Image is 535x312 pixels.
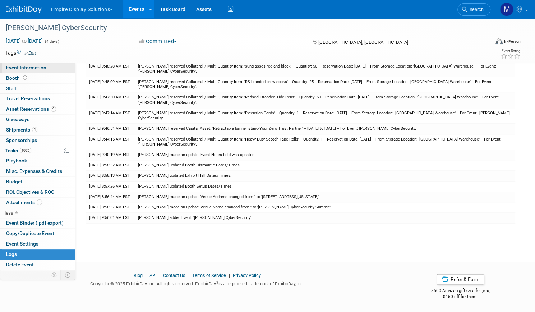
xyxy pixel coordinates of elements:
td: [DATE] 9:56:01 AM EST [86,213,135,223]
div: $500 Amazon gift card for you, [400,283,521,299]
span: Sponsorships [6,137,37,143]
a: Privacy Policy [233,273,261,278]
div: [PERSON_NAME] CyberSecurity [3,22,477,35]
span: | [144,273,148,278]
span: Booth not reserved yet [22,75,28,81]
a: Staff [0,84,75,94]
td: [PERSON_NAME] updated Booth Setup Dates/Times. [135,181,515,192]
span: Tasks [5,148,31,153]
td: [DATE] 9:44:15 AM EST [86,134,135,150]
span: [DATE] [DATE] [5,38,43,44]
span: Giveaways [6,116,29,122]
td: [PERSON_NAME] made an update: Venue Name changed from '' to '[PERSON_NAME] CyberSecurity Summit' [135,202,515,213]
span: Playbook [6,158,27,164]
a: Event Settings [0,239,75,249]
span: Staff [6,86,17,91]
td: [PERSON_NAME] updated Booth Dismantle Dates/Times. [135,160,515,171]
span: Budget [6,179,22,184]
sup: ® [216,280,218,284]
td: [PERSON_NAME] updated Exhibit Hall Dates/Times. [135,171,515,181]
td: [PERSON_NAME] reserved Collateral / Multi-Quantity Item: 'sunglasses-red and black' -- Quantity: ... [135,61,515,77]
a: Event Information [0,63,75,73]
td: [DATE] 8:56:44 AM EST [86,192,135,202]
td: [PERSON_NAME] made an update: Venue Address changed from '' to '[STREET_ADDRESS][US_STATE]' [135,192,515,202]
td: [DATE] 8:57:26 AM EST [86,181,135,192]
td: [PERSON_NAME] reserved Collateral / Multi-Quantity Item: 'Heavy Duty Scotch Tape Rolls' -- Quanti... [135,134,515,150]
span: to [21,38,28,44]
span: Asset Reservations [6,106,56,112]
td: [PERSON_NAME] made an update: Event Notes field was updated. [135,150,515,160]
img: ExhibitDay [6,6,42,13]
td: [DATE] 9:47:30 AM EST [86,92,135,108]
a: Copy/Duplicate Event [0,229,75,239]
a: Attachments3 [0,198,75,208]
td: Personalize Event Tab Strip [48,270,61,280]
button: Committed [137,38,180,45]
div: Event Rating [501,49,520,53]
td: [DATE] 8:58:32 AM EST [86,160,135,171]
td: [DATE] 9:48:28 AM EST [86,61,135,77]
div: Copyright © 2025 ExhibitDay, Inc. All rights reserved. ExhibitDay is a registered trademark of Ex... [5,279,389,287]
a: Budget [0,177,75,187]
img: Format-Inperson.png [495,38,503,44]
span: Delete Event [6,262,34,267]
span: 3 [37,199,42,205]
span: (4 days) [44,39,59,44]
a: Booth [0,73,75,83]
td: [DATE] 9:46:51 AM EST [86,124,135,134]
span: Event Settings [6,241,38,247]
td: [PERSON_NAME] reserved Capital Asset: 'Retractable banner stand-Your Zero Trust Partner' -- [DATE... [135,124,515,134]
a: Edit [24,51,36,56]
span: Travel Reservations [6,96,50,101]
td: [DATE] 8:58:13 AM EST [86,171,135,181]
a: Delete Event [0,260,75,270]
td: [DATE] 9:47:14 AM EST [86,108,135,123]
span: Logs [6,251,17,257]
span: Event Information [6,65,46,70]
a: Contact Us [163,273,185,278]
a: Misc. Expenses & Credits [0,166,75,176]
a: Giveaways [0,115,75,125]
span: Copy/Duplicate Event [6,230,54,236]
a: Terms of Service [192,273,226,278]
td: Tags [5,49,36,56]
a: Refer & Earn [437,274,484,285]
a: Asset Reservations9 [0,104,75,114]
td: [PERSON_NAME] reserved Collateral / Multi-Quantity Item: 'RS branded crew socks' -- Quantity: 25 ... [135,77,515,92]
a: Event Binder (.pdf export) [0,218,75,228]
span: Booth [6,75,28,81]
span: Search [467,7,484,12]
a: Travel Reservations [0,94,75,104]
span: Misc. Expenses & Credits [6,168,62,174]
a: Blog [134,273,143,278]
div: In-Person [504,39,521,44]
div: $150 off for them. [400,294,521,300]
a: less [0,208,75,218]
a: Search [457,3,490,16]
a: ROI, Objectives & ROO [0,187,75,197]
span: Attachments [6,199,42,205]
span: Shipments [6,127,37,133]
span: ROI, Objectives & ROO [6,189,54,195]
span: 9 [51,106,56,112]
span: 4 [32,127,37,132]
td: [DATE] 9:40:19 AM EST [86,150,135,160]
span: | [186,273,191,278]
a: API [149,273,156,278]
a: Playbook [0,156,75,166]
a: Tasks100% [0,146,75,156]
a: Logs [0,249,75,260]
span: less [5,210,13,216]
td: [PERSON_NAME] reserved Collateral / Multi-Quantity Item: 'Redseal Branded Tide Pens' -- Quantity:... [135,92,515,108]
td: [DATE] 9:48:09 AM EST [86,77,135,92]
a: Shipments4 [0,125,75,135]
span: | [157,273,162,278]
span: Event Binder (.pdf export) [6,220,64,226]
td: [PERSON_NAME] added Event: '[PERSON_NAME] CyberSecurity'. [135,213,515,223]
img: Matt h [500,3,513,16]
a: Sponsorships [0,136,75,146]
td: [PERSON_NAME] reserved Collateral / Multi-Quantity Item: 'Extension Cords' -- Quantity: 1 -- Rese... [135,108,515,123]
span: [GEOGRAPHIC_DATA], [GEOGRAPHIC_DATA] [318,40,408,45]
td: [DATE] 8:56:37 AM EST [86,202,135,213]
td: Toggle Event Tabs [61,270,75,280]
